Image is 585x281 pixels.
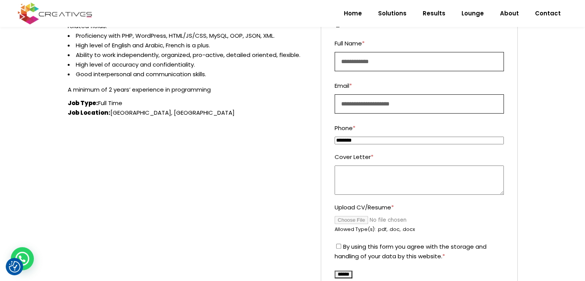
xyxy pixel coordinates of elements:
span: Lounge [462,3,484,23]
span: Solutions [378,3,407,23]
label: By using this form you agree with the storage and handling of your data by this website. [335,243,487,260]
label: Full Name [335,38,504,48]
li: High level of accuracy and confidentiality. [68,60,310,69]
strong: Job Type: [68,99,98,107]
a: Contact [527,3,569,23]
span: Contact [535,3,561,23]
li: Proficiency with PHP, WordPress, HTML/JS/CSS, MySQL, OOP, JSON, XML. [68,31,310,40]
span: Full Time [98,99,122,107]
label: Upload CV/Resume [335,202,504,212]
p: A minimum of 2 years’ experience in programming [68,85,310,94]
img: Creatives [16,2,94,25]
a: Results [415,3,453,23]
div: WhatsApp contact [11,247,34,270]
span: Results [423,3,445,23]
strong: Job Location: [68,109,110,117]
a: Solutions [370,3,415,23]
img: Revisit consent button [9,261,20,273]
span: [GEOGRAPHIC_DATA] [174,109,235,117]
span: [GEOGRAPHIC_DATA] [110,109,174,117]
span: Home [344,3,362,23]
a: Home [336,3,370,23]
label: Email [335,81,504,90]
a: Lounge [453,3,492,23]
li: Ability to work independently, organized, pro-active, detailed oriented, flexible. [68,50,310,60]
li: High level of English and Arabic, French is a plus. [68,40,310,50]
label: Cover Letter [335,152,504,162]
label: Phone [335,123,504,133]
small: Allowed Type(s): .pdf, .doc, .docx [335,226,415,232]
button: Consent Preferences [9,261,20,273]
li: Good interpersonal and communication skills. [68,69,310,79]
span: About [500,3,519,23]
a: About [492,3,527,23]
